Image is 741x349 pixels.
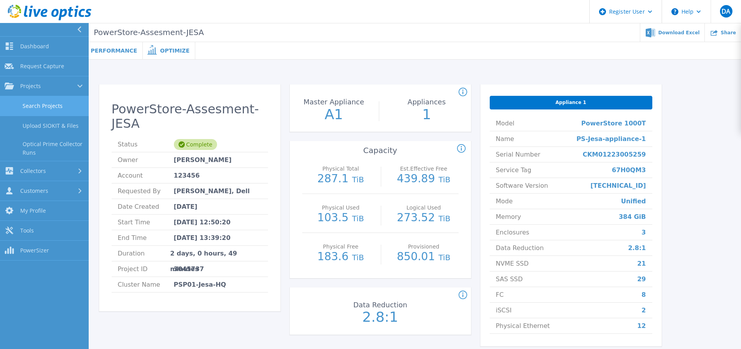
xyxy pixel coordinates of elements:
[496,318,550,333] span: Physical Ethernet
[389,173,459,185] p: 439.89
[496,116,515,131] span: Model
[174,168,200,183] span: 123456
[637,256,646,271] span: 21
[612,162,646,178] span: 67H0QM3
[308,205,373,210] p: Physical Used
[496,194,513,209] span: Mode
[641,303,646,318] span: 2
[20,247,49,254] span: PowerSizer
[496,162,531,178] span: Service Tag
[174,139,217,150] div: Complete
[352,214,364,223] span: TiB
[637,318,646,333] span: 12
[20,43,49,50] span: Dashboard
[170,246,262,261] span: 2 days, 0 hours, 49 minutes
[496,240,544,256] span: Data Reduction
[337,310,424,324] p: 2.8:1
[391,166,457,171] p: Est.Effective Free
[496,271,523,287] span: SAS SSD
[496,209,521,224] span: Memory
[581,116,646,131] span: PowerStore 1000T
[174,215,231,230] span: [DATE] 12:50:20
[174,261,204,277] span: 3045737
[290,108,377,122] p: A1
[391,205,457,210] p: Logical Used
[389,212,459,224] p: 273.52
[352,253,364,262] span: TiB
[118,246,170,261] span: Duration
[496,303,512,318] span: iSCSI
[160,48,189,53] span: Optimize
[438,175,450,184] span: TiB
[20,167,46,174] span: Collectors
[118,168,174,183] span: Account
[721,30,736,35] span: Share
[112,102,268,131] h2: PowerStore-Assesment-JESA
[385,99,468,106] p: Appliances
[352,175,364,184] span: TiB
[308,166,373,171] p: Physical Total
[20,83,41,90] span: Projects
[641,287,646,302] span: 8
[438,214,450,223] span: TiB
[628,240,646,256] span: 2.8:1
[174,230,231,245] span: [DATE] 13:39:20
[722,8,730,14] span: DA
[118,277,174,292] span: Cluster Name
[118,152,174,167] span: Owner
[91,48,137,53] span: Performance
[383,108,470,122] p: 1
[555,99,586,106] span: Appliance 1
[306,212,376,224] p: 103.5
[338,301,422,308] p: Data Reduction
[292,99,375,106] p: Master Appliance
[88,28,204,37] span: PowerStore-Assesment-JESA
[583,147,646,162] span: CKM01223005259
[37,28,204,37] p: PowerStore
[118,199,174,214] span: Date Created
[576,131,646,146] span: PS-Jesa-appliance-1
[496,256,529,271] span: NVME SSD
[174,277,226,292] span: PSP01-Jesa-HQ
[118,261,174,277] span: Project ID
[389,251,459,263] p: 850.01
[496,131,514,146] span: Name
[118,183,174,199] span: Requested By
[174,199,198,214] span: [DATE]
[118,230,174,245] span: End Time
[118,215,174,230] span: Start Time
[590,178,646,193] span: [TECHNICAL_ID]
[438,253,450,262] span: TiB
[308,244,373,249] p: Physical Free
[20,63,64,70] span: Request Capture
[496,178,548,193] span: Software Version
[496,225,529,240] span: Enclosures
[306,251,376,263] p: 183.6
[391,244,457,249] p: Provisioned
[20,227,34,234] span: Tools
[20,187,48,194] span: Customers
[619,209,646,224] span: 384 GiB
[621,194,646,209] span: Unified
[637,271,646,287] span: 29
[174,152,232,167] span: [PERSON_NAME]
[496,287,504,302] span: FC
[496,147,541,162] span: Serial Number
[174,183,250,199] span: [PERSON_NAME], Dell
[118,137,174,152] span: Status
[306,173,376,185] p: 287.1
[20,207,46,214] span: My Profile
[658,30,699,35] span: Download Excel
[641,225,646,240] span: 3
